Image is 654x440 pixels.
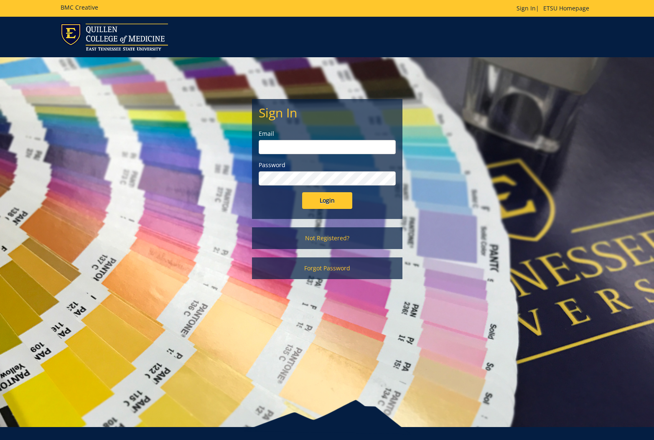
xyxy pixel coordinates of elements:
a: Not Registered? [252,227,402,249]
h5: BMC Creative [61,4,98,10]
label: Email [259,130,396,138]
h2: Sign In [259,106,396,120]
p: | [517,4,593,13]
label: Password [259,161,396,169]
a: Sign In [517,4,536,12]
input: Login [302,192,352,209]
a: ETSU Homepage [539,4,593,12]
img: ETSU logo [61,23,168,51]
a: Forgot Password [252,257,402,279]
